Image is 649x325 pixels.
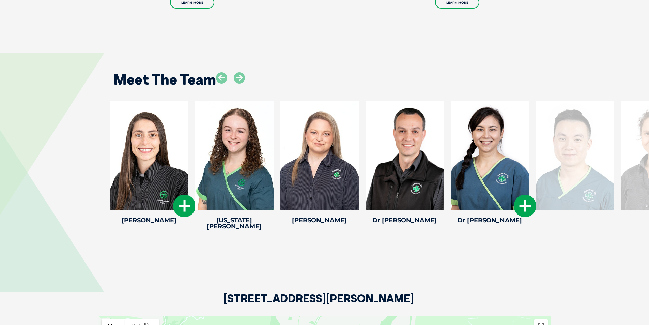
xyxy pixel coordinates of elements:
[110,217,188,223] h4: [PERSON_NAME]
[113,72,216,87] h2: Meet The Team
[451,217,529,223] h4: Dr [PERSON_NAME]
[636,31,643,38] button: Search
[223,293,414,316] h2: [STREET_ADDRESS][PERSON_NAME]
[280,217,359,223] h4: [PERSON_NAME]
[195,217,274,230] h4: [US_STATE][PERSON_NAME]
[366,217,444,223] h4: Dr [PERSON_NAME]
